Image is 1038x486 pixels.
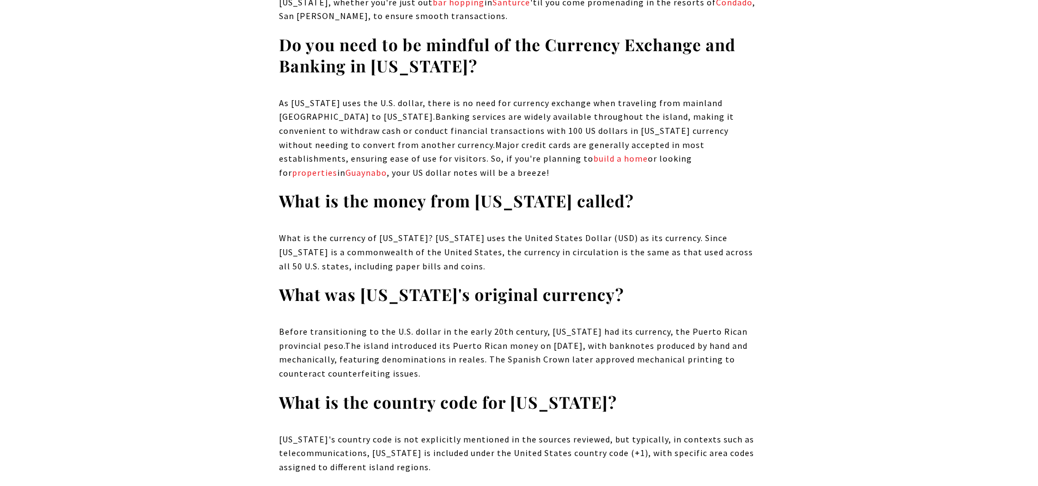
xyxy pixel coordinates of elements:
a: Guaynabo [345,167,387,178]
p: Banking services are widely available throughout the island, making it convenient to withdraw cas... [279,96,760,180]
strong: What was [US_STATE]'s original currency? [279,284,624,305]
span: [US_STATE]'s country code is not explicitly mentioned in the sources reviewed, but typically, in ... [279,434,754,472]
p: Before transitioning to the U.S. dollar in the early 20th century, [US_STATE] had its currency, t... [279,325,760,380]
strong: Do you need to be mindful of the Currency Exchange and Banking in [US_STATE]? [279,34,736,77]
a: build a home [593,153,648,164]
strong: What is the money from [US_STATE] called? [279,190,634,212]
strong: What is the country code for [US_STATE]? [279,391,617,413]
a: properties [292,167,337,178]
span: Major credit cards are generally accepted in most establishments, ensuring ease of use for visito... [279,139,705,178]
span: What is the currency of [US_STATE]? [US_STATE] uses the United States Dollar (USD) as its currenc... [279,232,753,271]
span: The island introduced its Puerto Rican money on [DATE], with banknotes produced by hand and mecha... [279,340,748,379]
span: As [US_STATE] uses the U.S. dollar, there is no need for currency exchange when traveling from ma... [279,97,723,122]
